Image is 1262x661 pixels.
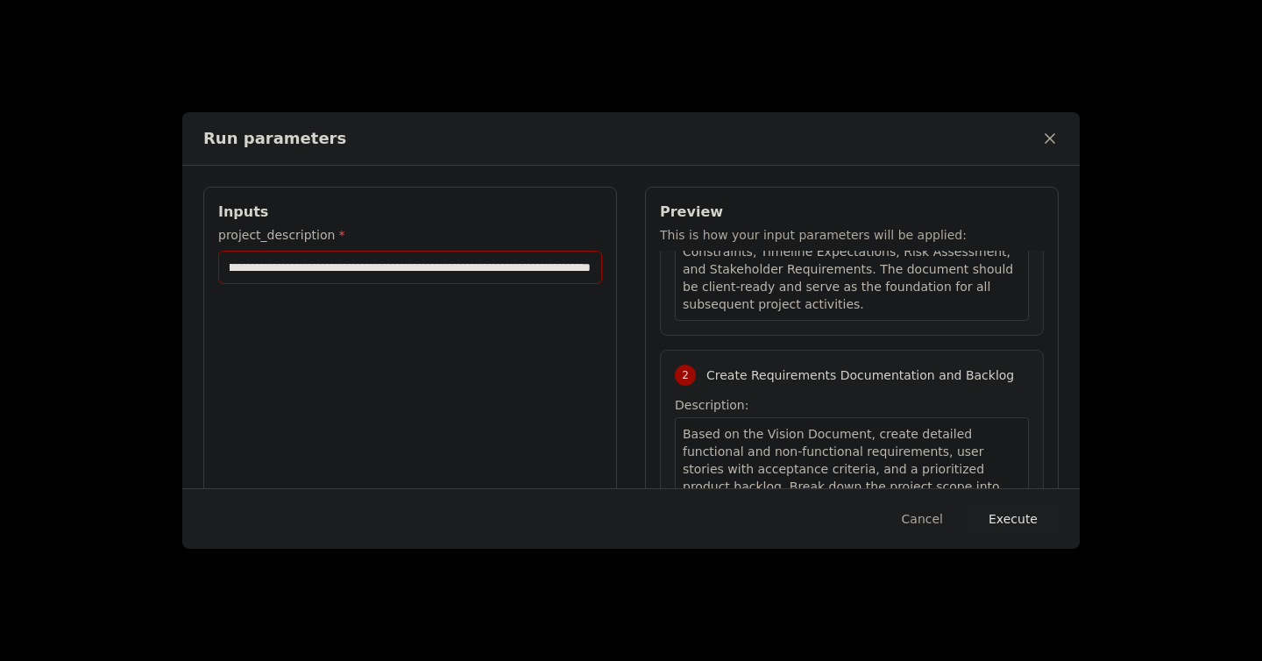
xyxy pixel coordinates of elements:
[218,226,602,244] label: project_description
[968,503,1059,535] button: Execute
[203,126,346,151] h2: Run parameters
[706,366,1014,384] span: Create Requirements Documentation and Backlog
[660,226,1044,244] p: This is how your input parameters will be applied:
[888,503,957,535] button: Cancel
[218,202,602,223] h3: Inputs
[675,365,696,386] div: 2
[675,398,748,412] span: Description:
[660,202,1044,223] h3: Preview
[683,427,1014,581] span: Based on the Vision Document, create detailed functional and non-functional requirements, user st...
